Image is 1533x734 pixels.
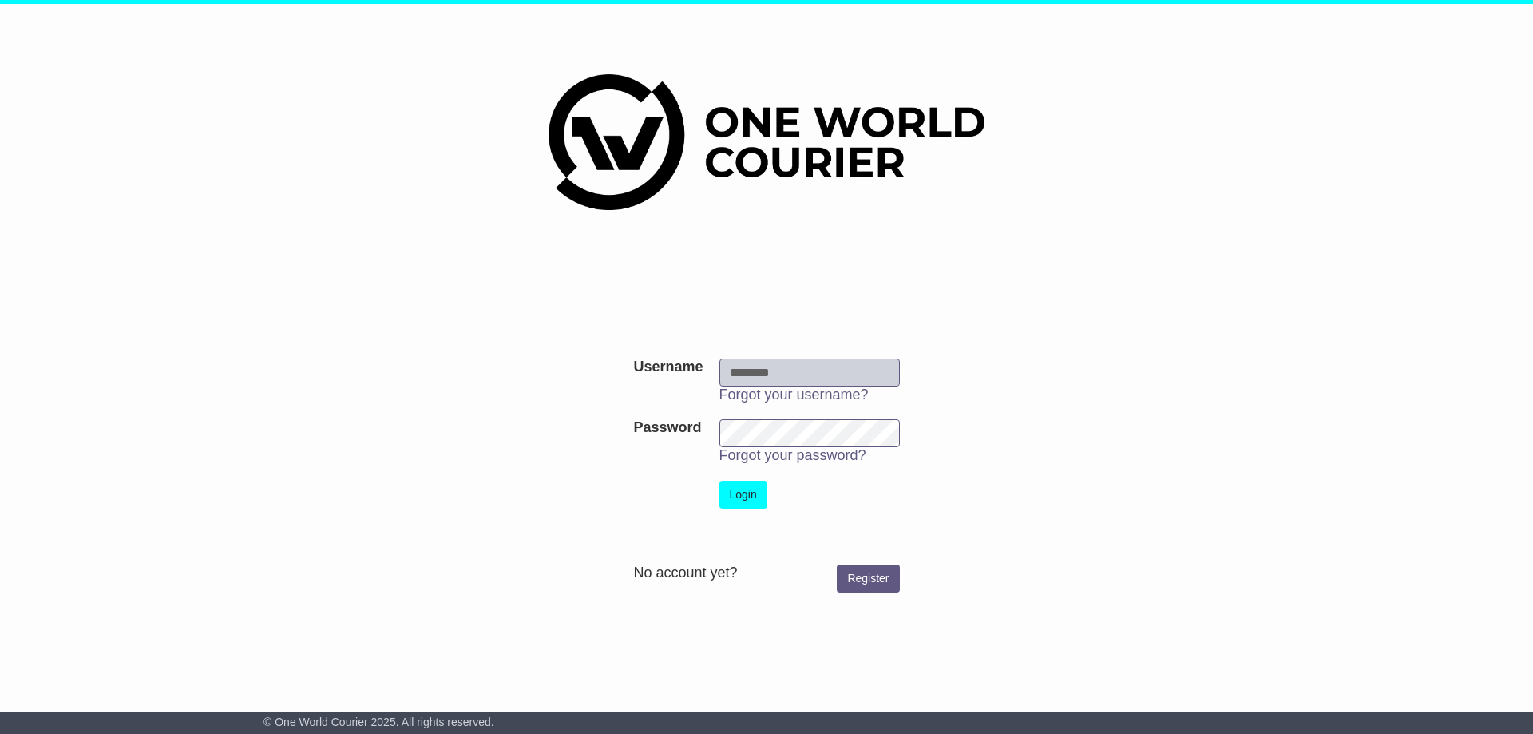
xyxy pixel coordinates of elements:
[633,419,701,437] label: Password
[719,481,767,509] button: Login
[263,716,494,728] span: © One World Courier 2025. All rights reserved.
[837,565,899,593] a: Register
[549,74,984,210] img: One World
[719,387,869,403] a: Forgot your username?
[633,359,703,376] label: Username
[633,565,899,582] div: No account yet?
[719,447,866,463] a: Forgot your password?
